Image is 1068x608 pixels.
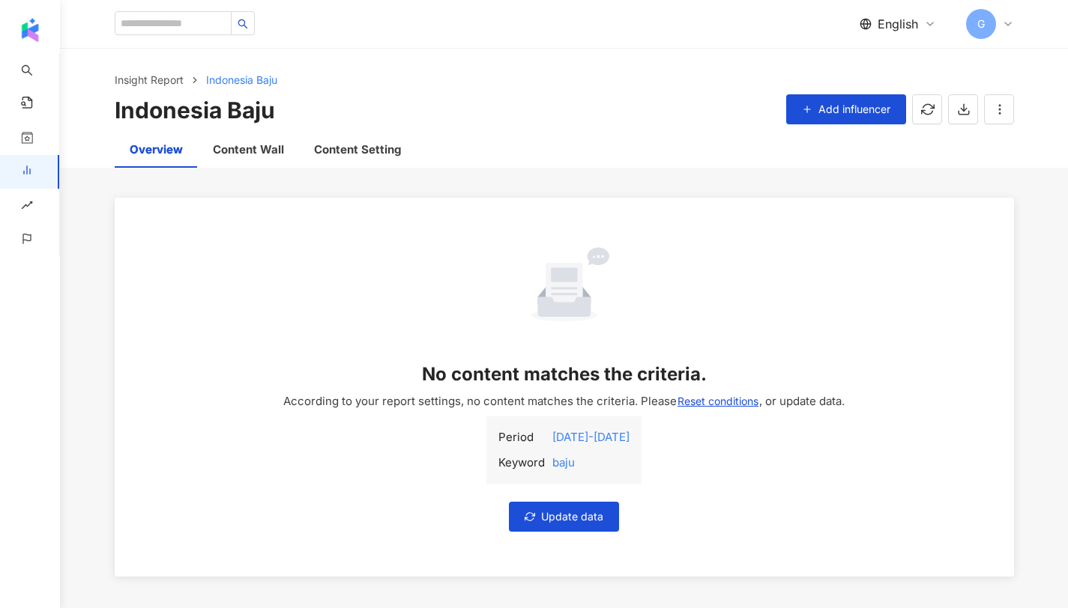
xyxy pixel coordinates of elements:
span: rise [21,190,33,224]
div: Content Wall [213,141,284,159]
a: search [21,54,75,89]
span: Reset conditions [678,395,758,407]
button: Update data [509,502,619,532]
div: No content matches the criteria. [422,362,707,387]
button: Add influencer [786,94,906,124]
div: Indonesia Baju [115,94,275,126]
button: Reset conditions [677,386,759,416]
span: Add influencer [818,103,890,115]
div: [DATE] - [DATE] [552,428,630,446]
span: English [878,16,918,32]
span: Update data [541,511,603,523]
div: Period [498,428,545,446]
span: G [977,16,985,32]
img: logo icon [18,18,42,42]
div: According to your report settings, no content matches the criteria. Please , or update data. [283,386,845,416]
div: baju [552,454,630,472]
div: Overview [130,141,183,159]
span: Indonesia Baju [206,73,277,86]
div: Keyword [498,454,545,472]
span: search [238,19,248,29]
div: Content Setting [314,141,401,159]
a: Insight Report [112,72,187,88]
